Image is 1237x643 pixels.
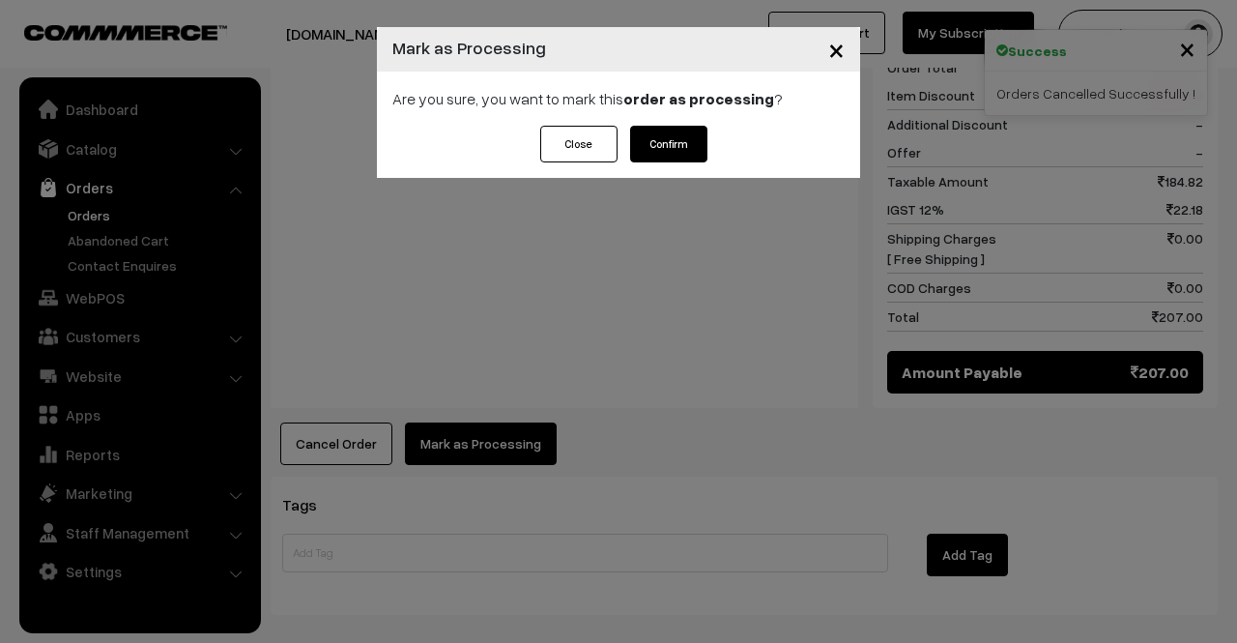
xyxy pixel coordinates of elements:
div: Are you sure, you want to mark this ? [377,72,860,126]
strong: order as processing [623,89,774,108]
button: Close [813,19,860,79]
button: Close [540,126,618,162]
h4: Mark as Processing [392,35,546,61]
button: Confirm [630,126,707,162]
span: × [828,31,845,67]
